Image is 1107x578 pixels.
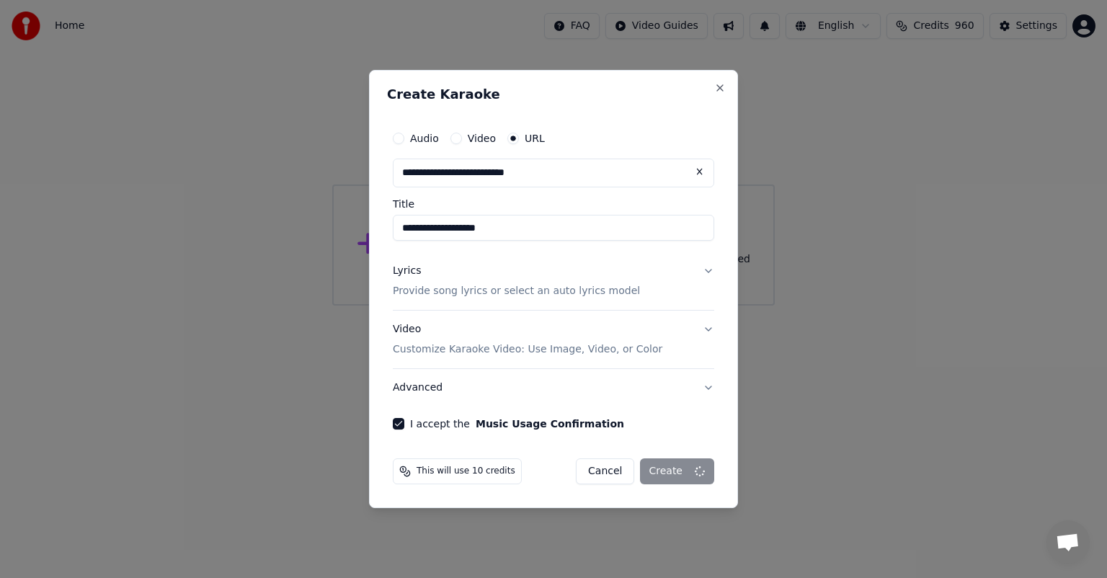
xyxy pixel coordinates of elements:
button: LyricsProvide song lyrics or select an auto lyrics model [393,252,714,310]
p: Customize Karaoke Video: Use Image, Video, or Color [393,342,662,357]
label: Video [468,133,496,143]
button: I accept the [476,419,624,429]
label: URL [525,133,545,143]
label: Audio [410,133,439,143]
button: Cancel [576,458,634,484]
div: Lyrics [393,264,421,278]
button: Advanced [393,369,714,406]
h2: Create Karaoke [387,88,720,101]
label: Title [393,199,714,209]
div: Video [393,322,662,357]
button: VideoCustomize Karaoke Video: Use Image, Video, or Color [393,311,714,368]
label: I accept the [410,419,624,429]
p: Provide song lyrics or select an auto lyrics model [393,284,640,298]
span: This will use 10 credits [417,466,515,477]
